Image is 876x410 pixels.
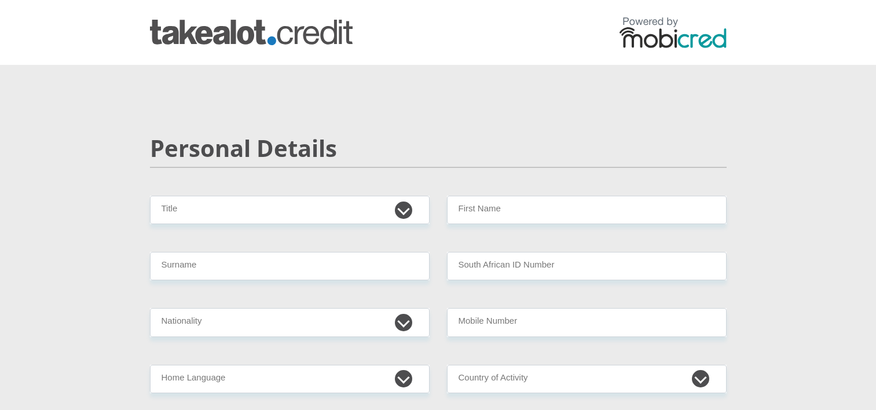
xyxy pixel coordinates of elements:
img: powered by mobicred logo [620,17,727,48]
input: Surname [150,252,430,280]
h2: Personal Details [150,134,727,162]
input: Contact Number [447,308,727,336]
img: takealot_credit logo [150,20,353,45]
input: ID Number [447,252,727,280]
input: First Name [447,196,727,224]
